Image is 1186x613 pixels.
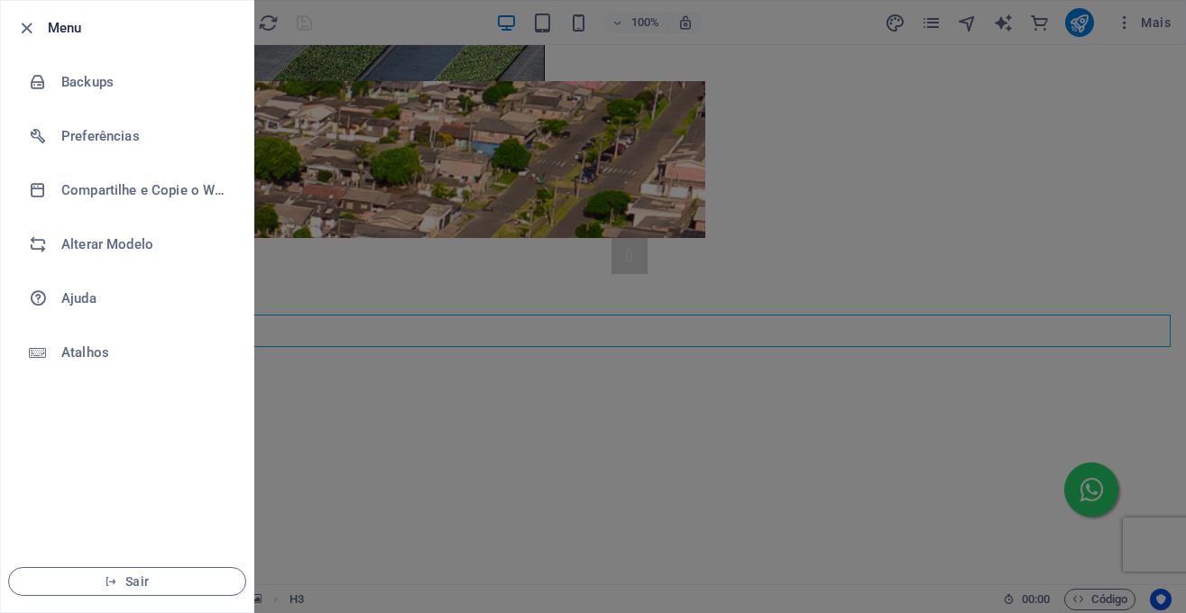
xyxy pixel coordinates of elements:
span: Sair [23,574,231,589]
button: Sair [8,567,246,596]
h6: Menu [48,17,239,39]
button: 2 [41,105,52,115]
h6: Compartilhe e Copie o Website [61,179,228,201]
button: 5 [41,172,52,183]
a: Ajuda [1,271,253,325]
h6: Alterar Modelo [61,233,228,255]
h6: Preferências [61,125,228,147]
h6: Backups [61,71,228,93]
h6: Ajuda [61,288,228,309]
button: 4 [41,150,52,160]
h6: Atalhos [61,342,228,363]
button: 1 [41,82,52,93]
button: 3 [41,127,52,138]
